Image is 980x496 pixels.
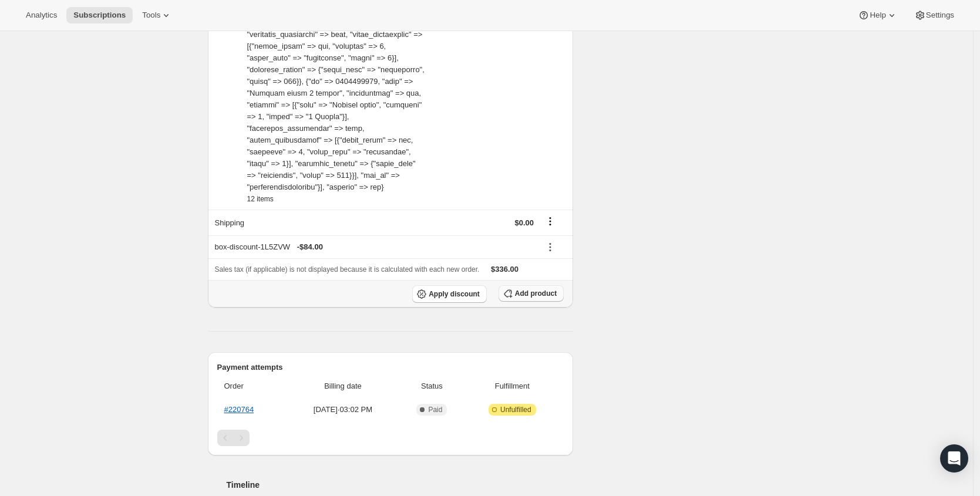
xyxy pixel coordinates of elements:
th: Order [217,373,287,399]
h2: Payment attempts [217,362,564,373]
span: Settings [926,11,954,20]
span: Help [870,11,885,20]
span: Fulfillment [467,380,557,392]
div: Open Intercom Messenger [940,444,968,473]
span: Billing date [289,380,396,392]
span: Paid [428,405,442,414]
nav: Pagination [217,430,564,446]
span: $336.00 [491,265,518,274]
button: Help [851,7,904,23]
span: Apply discount [429,289,480,299]
button: Subscriptions [66,7,133,23]
span: [DATE] · 03:02 PM [289,404,396,416]
div: box-discount-1L5ZVW [215,241,534,253]
button: Settings [907,7,961,23]
span: Add product [515,289,557,298]
span: Tools [142,11,160,20]
button: Add product [499,285,564,302]
span: Analytics [26,11,57,20]
span: Status [403,380,460,392]
th: Shipping [208,210,385,235]
span: $0.00 [514,218,534,227]
small: 12 items [247,195,274,203]
button: Analytics [19,7,64,23]
h2: Timeline [227,479,574,491]
button: Shipping actions [541,215,560,228]
span: Sales tax (if applicable) is not displayed because it is calculated with each new order. [215,265,480,274]
span: Unfulfilled [500,405,531,414]
button: Apply discount [412,285,487,303]
span: Subscriptions [73,11,126,20]
a: #220764 [224,405,254,414]
span: - $84.00 [297,241,323,253]
button: Tools [135,7,179,23]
